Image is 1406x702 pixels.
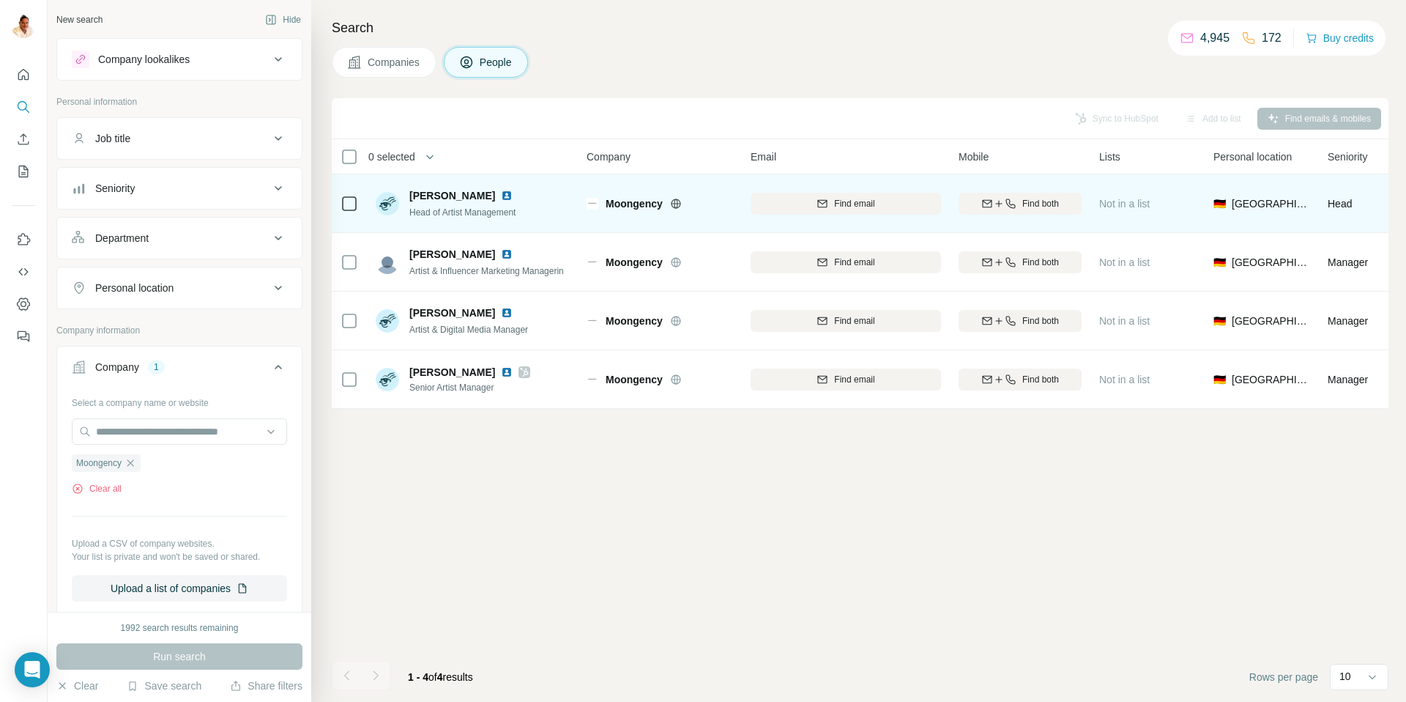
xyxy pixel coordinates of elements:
button: Find both [959,369,1082,391]
span: Seniority [1328,149,1367,164]
button: Buy credits [1306,28,1374,48]
h4: Search [332,18,1388,38]
span: 1 - 4 [408,671,428,683]
span: Find both [1022,197,1059,210]
img: Logo of Moongency [587,198,598,210]
button: Company1 [57,350,302,391]
span: Moongency [606,372,663,387]
span: Email [751,149,776,164]
span: [PERSON_NAME] [409,188,495,203]
div: Job title [95,131,130,146]
button: Save search [127,679,201,693]
button: My lists [12,158,35,185]
img: Avatar [376,192,399,215]
span: [GEOGRAPHIC_DATA] [1232,372,1310,387]
div: 1992 search results remaining [121,621,239,635]
img: LinkedIn logo [501,366,513,378]
span: Artist & Influencer Marketing Managerin [409,266,564,276]
p: 4,945 [1200,29,1230,47]
span: 0 selected [368,149,415,164]
button: Company lookalikes [57,42,302,77]
img: Avatar [376,368,399,391]
span: Find email [834,197,874,210]
button: Job title [57,121,302,156]
button: Hide [255,9,311,31]
span: Lists [1099,149,1120,164]
span: [GEOGRAPHIC_DATA] [1232,196,1310,211]
p: 10 [1339,669,1351,684]
button: Use Surfe API [12,259,35,285]
p: Upload a CSV of company websites. [72,537,287,550]
span: [GEOGRAPHIC_DATA] [1232,314,1310,328]
span: Mobile [959,149,989,164]
div: Company lookalikes [98,52,190,67]
div: Open Intercom Messenger [15,652,50,687]
div: 1 [148,361,165,374]
span: Not in a list [1099,315,1150,327]
span: 🇩🇪 [1213,314,1226,328]
span: Companies [368,55,421,70]
span: results [408,671,473,683]
div: Department [95,231,149,245]
span: Not in a list [1099,374,1150,385]
button: Find email [751,251,941,273]
button: Enrich CSV [12,126,35,152]
span: Manager [1328,374,1368,385]
span: Find both [1022,373,1059,386]
button: Find email [751,310,941,332]
button: Use Surfe on LinkedIn [12,226,35,253]
span: Senior Artist Manager [409,381,530,394]
span: Moongency [606,196,663,211]
button: Find both [959,193,1082,215]
span: Moongency [606,314,663,328]
span: Find email [834,314,874,328]
button: Clear all [72,482,122,495]
img: LinkedIn logo [501,248,513,260]
span: 4 [437,671,443,683]
p: Company information [56,324,302,337]
p: Your list is private and won't be saved or shared. [72,550,287,564]
span: 🇩🇪 [1213,372,1226,387]
span: Not in a list [1099,256,1150,268]
button: Find both [959,251,1082,273]
div: Seniority [95,181,135,196]
button: Find both [959,310,1082,332]
button: Find email [751,369,941,391]
img: LinkedIn logo [501,190,513,202]
button: Upload a list of companies [72,575,287,602]
span: 🇩🇪 [1213,255,1226,270]
button: Dashboard [12,291,35,317]
img: Avatar [376,251,399,274]
button: Department [57,221,302,256]
div: Personal location [95,281,174,295]
span: Find email [834,256,874,269]
span: Moongency [76,457,122,470]
button: Quick start [12,62,35,88]
img: Logo of Moongency [587,256,598,268]
span: Head of Artist Management [409,207,516,218]
span: Rows per page [1249,670,1318,684]
span: Find both [1022,314,1059,328]
img: Avatar [376,309,399,333]
span: [PERSON_NAME] [409,306,495,320]
span: of [428,671,437,683]
span: Artist & Digital Media Manager [409,325,528,335]
button: Search [12,94,35,120]
span: Not in a list [1099,198,1150,210]
button: Seniority [57,171,302,206]
button: Share filters [230,679,302,693]
span: Company [587,149,631,164]
img: Avatar [12,15,35,38]
span: Personal location [1213,149,1292,164]
span: [PERSON_NAME] [409,365,495,380]
span: Moongency [606,255,663,270]
span: Find both [1022,256,1059,269]
span: Find email [834,373,874,386]
span: People [480,55,513,70]
button: Feedback [12,323,35,350]
div: Select a company name or website [72,391,287,410]
button: Find email [751,193,941,215]
span: Manager [1328,256,1368,268]
div: New search [56,13,103,26]
span: 🇩🇪 [1213,196,1226,211]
